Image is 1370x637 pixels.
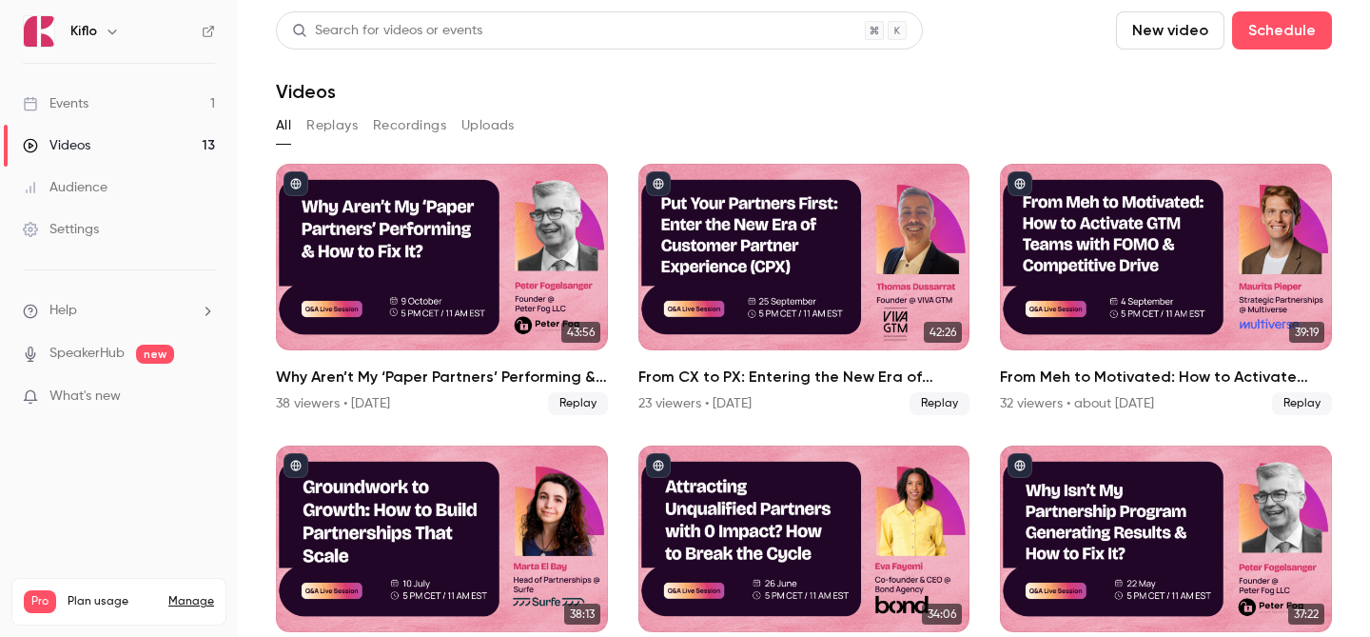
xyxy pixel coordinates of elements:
[561,322,600,343] span: 43:56
[49,387,121,407] span: What's new
[276,110,291,141] button: All
[373,110,446,141] button: Recordings
[646,453,671,478] button: published
[1288,604,1324,625] span: 37:22
[49,344,125,364] a: SpeakerHub
[24,16,54,47] img: Kiflo
[564,604,600,625] span: 38:13
[1000,394,1154,413] div: 32 viewers • about [DATE]
[276,164,608,415] li: Why Aren’t My ‘Paper Partners’ Performing & How to Fix It?
[461,110,515,141] button: Uploads
[306,110,358,141] button: Replays
[284,453,308,478] button: published
[23,301,215,321] li: help-dropdown-opener
[1000,366,1332,388] h2: From Meh to Motivated: How to Activate GTM Teams with FOMO & Competitive Drive
[276,164,608,415] a: 43:56Why Aren’t My ‘Paper Partners’ Performing & How to Fix It?38 viewers • [DATE]Replay
[924,322,962,343] span: 42:26
[23,136,90,155] div: Videos
[1008,453,1032,478] button: published
[638,366,970,388] h2: From CX to PX: Entering the New Era of Partner Experience
[68,594,157,609] span: Plan usage
[23,94,88,113] div: Events
[1008,171,1032,196] button: published
[1232,11,1332,50] button: Schedule
[136,345,174,364] span: new
[1272,392,1332,415] span: Replay
[1000,164,1332,415] a: 39:19From Meh to Motivated: How to Activate GTM Teams with FOMO & Competitive Drive32 viewers • a...
[1000,164,1332,415] li: From Meh to Motivated: How to Activate GTM Teams with FOMO & Competitive Drive
[646,171,671,196] button: published
[70,22,97,41] h6: Kiflo
[276,366,608,388] h2: Why Aren’t My ‘Paper Partners’ Performing & How to Fix It?
[638,164,970,415] a: 42:26From CX to PX: Entering the New Era of Partner Experience23 viewers • [DATE]Replay
[292,21,482,41] div: Search for videos or events
[638,164,970,415] li: From CX to PX: Entering the New Era of Partner Experience
[1116,11,1224,50] button: New video
[910,392,969,415] span: Replay
[284,171,308,196] button: published
[276,394,390,413] div: 38 viewers • [DATE]
[638,394,752,413] div: 23 viewers • [DATE]
[548,392,608,415] span: Replay
[276,80,336,103] h1: Videos
[23,220,99,239] div: Settings
[1289,322,1324,343] span: 39:19
[192,388,215,406] iframe: Noticeable Trigger
[49,301,77,321] span: Help
[922,604,962,625] span: 34:06
[23,178,108,197] div: Audience
[276,11,1332,626] section: Videos
[168,594,214,609] a: Manage
[24,590,56,613] span: Pro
